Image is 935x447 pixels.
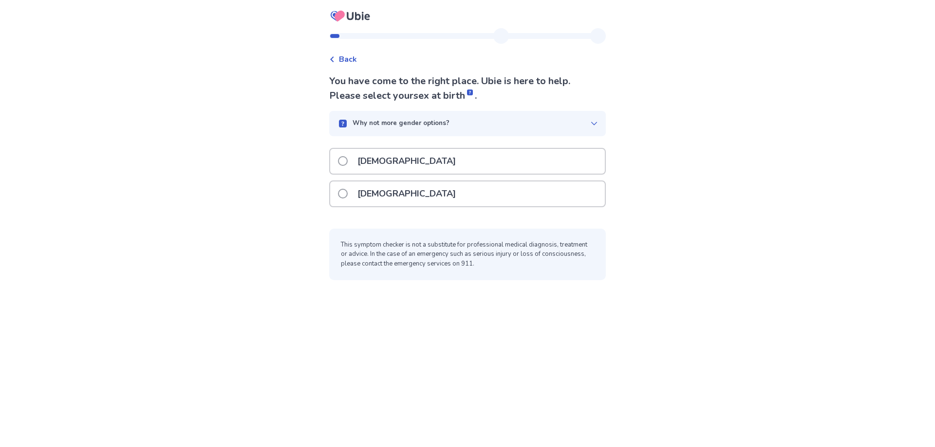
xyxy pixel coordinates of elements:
[341,240,594,269] p: This symptom checker is not a substitute for professional medical diagnosis, treatment or advice....
[339,54,357,65] span: Back
[352,181,462,206] p: [DEMOGRAPHIC_DATA]
[413,89,475,102] span: sex at birth
[329,74,606,103] p: You have come to the right place. Ubie is here to help. Please select your .
[353,119,449,128] p: Why not more gender options?
[352,149,462,174] p: [DEMOGRAPHIC_DATA]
